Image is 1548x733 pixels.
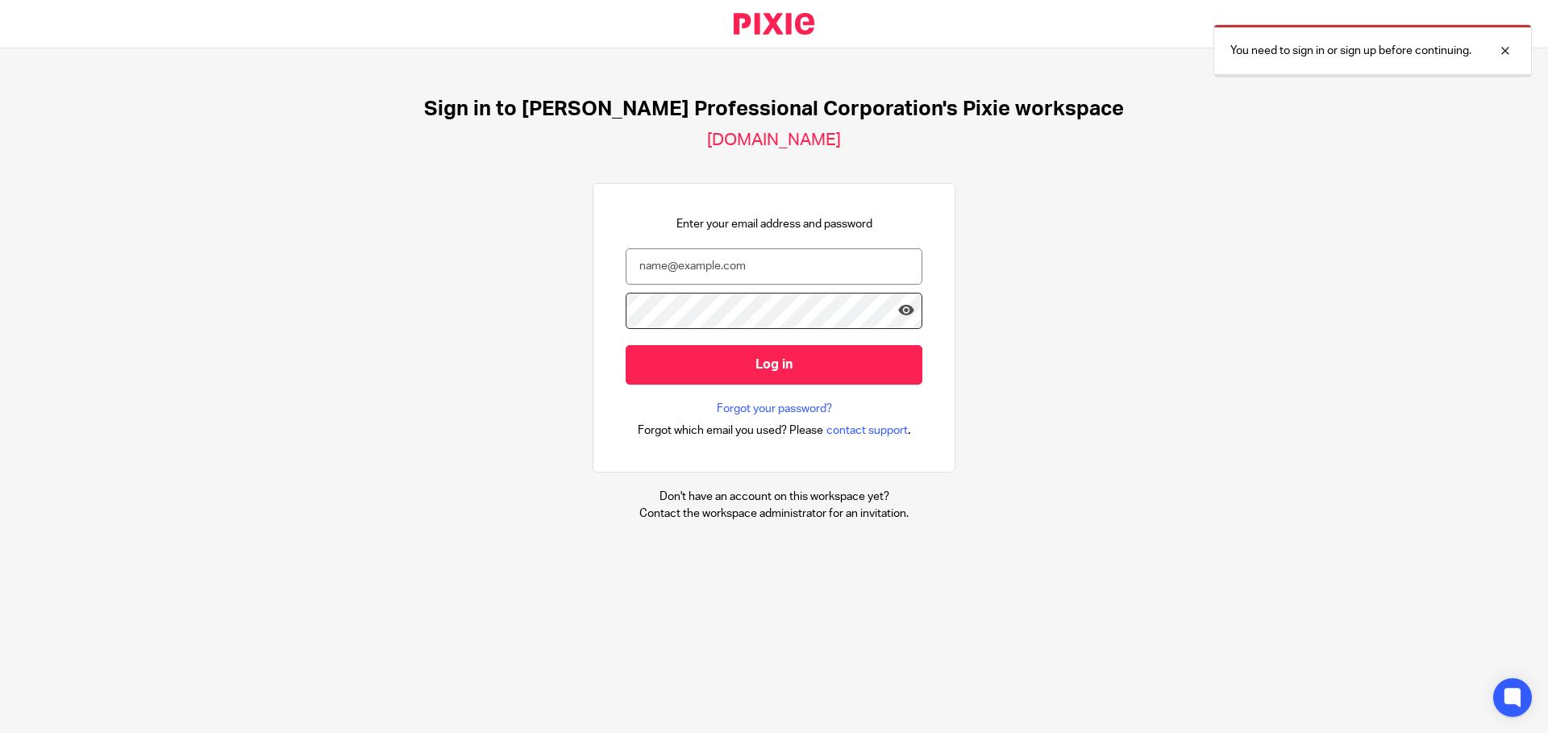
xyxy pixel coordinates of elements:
[639,506,909,522] p: Contact the workspace administrator for an invitation.
[676,216,872,232] p: Enter your email address and password
[626,248,922,285] input: name@example.com
[626,345,922,385] input: Log in
[638,423,823,439] span: Forgot which email you used? Please
[638,421,911,439] div: .
[639,489,909,505] p: Don't have an account on this workspace yet?
[707,130,841,151] h2: [DOMAIN_NAME]
[717,401,832,417] a: Forgot your password?
[826,423,908,439] span: contact support
[1230,43,1471,59] p: You need to sign in or sign up before continuing.
[424,97,1124,122] h1: Sign in to [PERSON_NAME] Professional Corporation's Pixie workspace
